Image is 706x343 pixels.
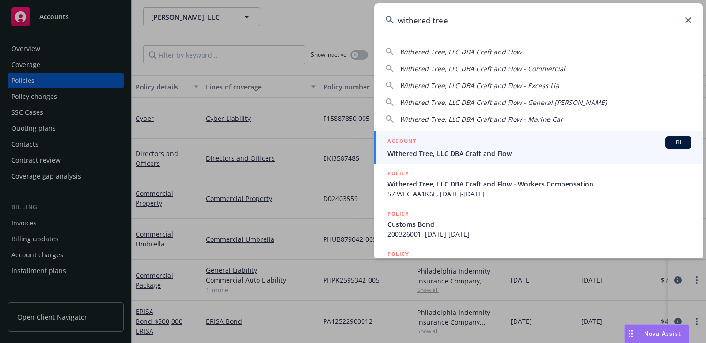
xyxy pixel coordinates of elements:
[374,131,703,164] a: ACCOUNTBIWithered Tree, LLC DBA Craft and Flow
[400,47,522,56] span: Withered Tree, LLC DBA Craft and Flow
[387,249,409,259] h5: POLICY
[400,115,563,124] span: Withered Tree, LLC DBA Craft and Flow - Marine Car
[669,138,688,147] span: BI
[374,204,703,244] a: POLICYCustoms Bond200326001, [DATE]-[DATE]
[387,179,691,189] span: Withered Tree, LLC DBA Craft and Flow - Workers Compensation
[387,209,409,218] h5: POLICY
[624,324,689,343] button: Nova Assist
[625,325,637,343] div: Drag to move
[387,169,409,178] h5: POLICY
[400,81,559,90] span: Withered Tree, LLC DBA Craft and Flow - Excess Lia
[387,229,691,239] span: 200326001, [DATE]-[DATE]
[387,219,691,229] span: Customs Bond
[374,164,703,204] a: POLICYWithered Tree, LLC DBA Craft and Flow - Workers Compensation57 WEC AA1K6L, [DATE]-[DATE]
[644,329,681,337] span: Nova Assist
[400,64,565,73] span: Withered Tree, LLC DBA Craft and Flow - Commercial
[387,149,691,158] span: Withered Tree, LLC DBA Craft and Flow
[400,98,607,107] span: Withered Tree, LLC DBA Craft and Flow - General [PERSON_NAME]
[374,244,703,284] a: POLICY
[387,189,691,199] span: 57 WEC AA1K6L, [DATE]-[DATE]
[374,3,703,37] input: Search...
[387,136,416,148] h5: ACCOUNT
